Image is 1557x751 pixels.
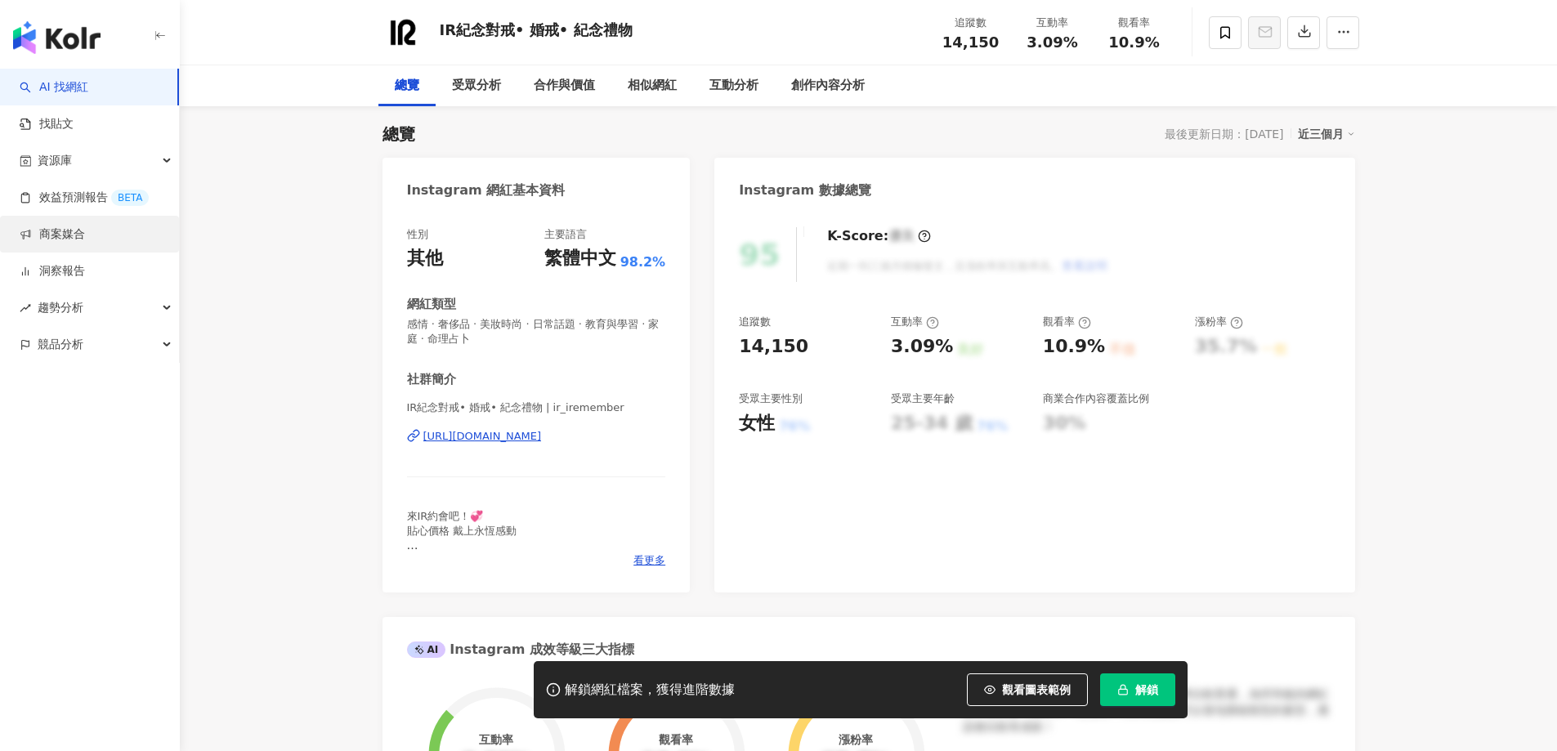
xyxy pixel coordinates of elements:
button: 解鎖 [1100,673,1175,706]
div: 3.09% [891,334,953,360]
span: 觀看圖表範例 [1002,683,1071,696]
span: IR紀念對戒• 婚戒• 紀念禮物 | ir_iremember [407,400,666,415]
div: 受眾主要年齡 [891,391,955,406]
div: 追蹤數 [940,15,1002,31]
div: 最後更新日期：[DATE] [1165,127,1283,141]
div: IR紀念對戒• 婚戒• 紀念禮物 [440,20,633,40]
img: logo [13,21,101,54]
div: 互動率 [479,733,513,746]
span: 14,150 [942,34,999,51]
div: 相似網紅 [628,76,677,96]
div: 14,150 [739,334,808,360]
div: 互動率 [1022,15,1084,31]
div: 互動率 [891,315,939,329]
span: rise [20,302,31,314]
div: 其他 [407,246,443,271]
span: 看更多 [633,553,665,568]
span: 來IR約會吧！💞 貼心價格 戴上永恆感動 ◢門市據點◣ 台中旗艦店 📍[STREET_ADDRESS] ⏰ 11:00 - 20:00 - [GEOGRAPHIC_DATA]和店 📍[STREE... [407,510,627,671]
div: 互動分析 [709,76,758,96]
div: 受眾分析 [452,76,501,96]
a: 商案媒合 [20,226,85,243]
span: 感情 · 奢侈品 · 美妝時尚 · 日常話題 · 教育與學習 · 家庭 · 命理占卜 [407,317,666,346]
div: 性別 [407,227,428,242]
div: 解鎖網紅檔案，獲得進階數據 [565,682,735,699]
div: 主要語言 [544,227,587,242]
a: 找貼文 [20,116,74,132]
a: searchAI 找網紅 [20,79,88,96]
div: Instagram 數據總覽 [739,181,871,199]
a: [URL][DOMAIN_NAME] [407,429,666,444]
div: 觀看率 [659,733,693,746]
span: 趨勢分析 [38,289,83,326]
div: 網紅類型 [407,296,456,313]
span: 解鎖 [1135,683,1158,696]
span: 98.2% [620,253,666,271]
div: 漲粉率 [839,733,873,746]
div: 追蹤數 [739,315,771,329]
div: 近三個月 [1298,123,1355,145]
div: Instagram 網紅基本資料 [407,181,566,199]
span: 3.09% [1027,34,1077,51]
div: 商業合作內容覆蓋比例 [1043,391,1149,406]
div: 繁體中文 [544,246,616,271]
div: 社群簡介 [407,371,456,388]
div: [URL][DOMAIN_NAME] [423,429,542,444]
div: AI [407,641,446,658]
img: KOL Avatar [378,8,427,57]
div: 創作內容分析 [791,76,865,96]
div: K-Score : [827,227,931,245]
button: 觀看圖表範例 [967,673,1088,706]
div: 合作與價值 [534,76,595,96]
div: 漲粉率 [1195,315,1243,329]
div: 總覽 [383,123,415,145]
div: 總覽 [395,76,419,96]
span: 資源庫 [38,142,72,179]
div: Instagram 成效等級三大指標 [407,641,634,659]
a: 洞察報告 [20,263,85,279]
div: 10.9% [1043,334,1105,360]
div: 觀看率 [1103,15,1166,31]
div: 受眾主要性別 [739,391,803,406]
span: 競品分析 [38,326,83,363]
a: 效益預測報告BETA [20,190,149,206]
div: 觀看率 [1043,315,1091,329]
span: 10.9% [1108,34,1159,51]
div: 女性 [739,411,775,436]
